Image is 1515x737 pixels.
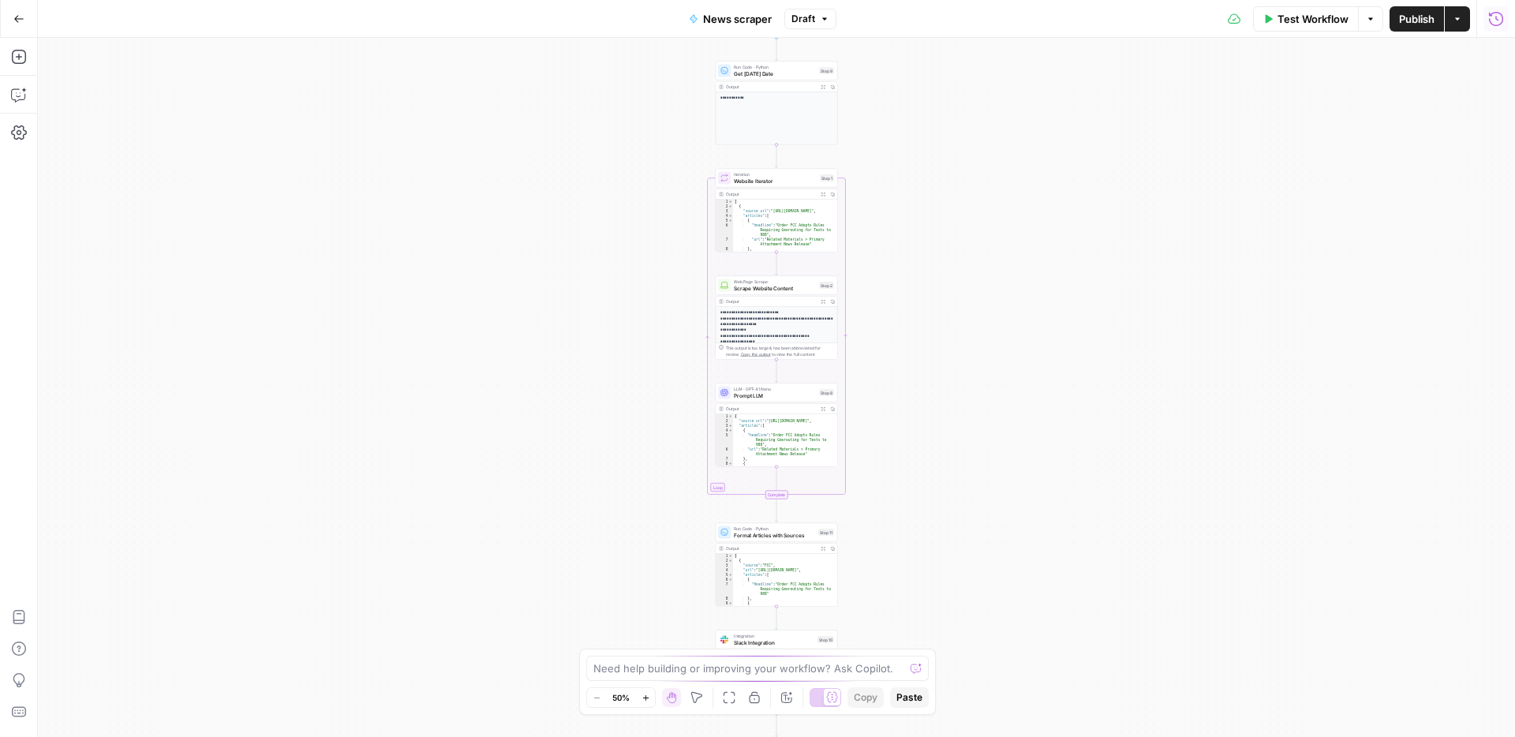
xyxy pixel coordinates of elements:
[728,214,733,219] span: Toggle code folding, rows 4 through 21
[734,391,816,399] span: Prompt LLM
[716,573,733,578] div: 5
[703,11,772,27] span: News scraper
[734,171,817,178] span: Iteration
[734,69,816,77] span: Get [DATE] Date
[728,559,733,563] span: Toggle code folding, rows 2 through 19
[765,491,788,499] div: Complete
[728,424,733,428] span: Toggle code folding, rows 3 through 20
[734,284,816,292] span: Scrape Website Content
[776,145,778,168] g: Edge from step_9 to step_1
[720,636,728,644] img: Slack-mark-RGB.png
[728,573,733,578] span: Toggle code folding, rows 5 through 18
[726,298,816,305] div: Output
[776,38,778,61] g: Edge from start to step_9
[716,568,733,573] div: 4
[716,582,733,597] div: 7
[1253,6,1358,32] button: Test Workflow
[726,345,834,357] div: This output is too large & has been abbreviated for review. to view the full content.
[716,204,733,209] div: 2
[716,62,838,145] div: Run Code · PythonGet [DATE] DateStep 9Output**** **** ***
[734,531,815,539] span: Format Articles with Sources
[734,177,817,185] span: Website Iterator
[1399,11,1435,27] span: Publish
[818,529,834,536] div: Step 11
[716,200,733,204] div: 1
[734,526,815,532] span: Run Code · Python
[791,12,815,26] span: Draft
[734,638,814,646] span: Slack Integration
[776,607,778,630] g: Edge from step_11 to step_10
[854,690,877,705] span: Copy
[716,214,733,219] div: 4
[716,559,733,563] div: 2
[716,491,838,499] div: Complete
[728,414,733,419] span: Toggle code folding, rows 1 through 21
[716,247,733,252] div: 8
[726,191,816,197] div: Output
[716,606,733,620] div: 10
[817,636,834,643] div: Step 10
[716,419,733,424] div: 2
[728,601,733,606] span: Toggle code folding, rows 9 through 11
[734,279,816,285] span: Web Page Scrape
[726,84,816,90] div: Output
[776,714,778,737] g: Edge from step_10 to end
[726,545,816,552] div: Output
[716,219,733,223] div: 5
[716,238,733,247] div: 7
[728,428,733,433] span: Toggle code folding, rows 4 through 7
[716,447,733,457] div: 6
[776,499,778,522] g: Edge from step_1-iteration-end to step_11
[728,462,733,466] span: Toggle code folding, rows 8 through 11
[726,406,816,412] div: Output
[728,554,733,559] span: Toggle code folding, rows 1 through 20
[716,466,733,481] div: 9
[716,169,838,253] div: LoopIterationWebsite IteratorStep 1Output[ { "source_url":"[URL][DOMAIN_NAME]", "articles":[ { "h...
[716,578,733,582] div: 6
[716,462,733,466] div: 8
[1277,11,1349,27] span: Test Workflow
[716,554,733,559] div: 1
[741,352,771,357] span: Copy the output
[728,252,733,256] span: Toggle code folding, rows 9 through 12
[716,209,733,214] div: 3
[820,174,834,181] div: Step 1
[716,428,733,433] div: 4
[776,253,778,275] g: Edge from step_1 to step_2
[734,64,816,70] span: Run Code · Python
[784,9,836,29] button: Draft
[819,282,834,289] div: Step 2
[716,601,733,606] div: 9
[612,691,630,704] span: 50%
[1390,6,1444,32] button: Publish
[890,687,929,708] button: Paste
[734,633,814,639] span: Integration
[716,597,733,601] div: 8
[847,687,884,708] button: Copy
[716,630,838,714] div: IntegrationSlack IntegrationStep 10Output{ "ok":true, "channel":"C0975USP1LJ", "ts":"1753479291.4...
[716,383,838,467] div: LLM · GPT-4.1 NanoPrompt LLMStep 8Output{ "source_url":"[URL][DOMAIN_NAME]", "articles":[ { "head...
[819,67,834,74] div: Step 9
[819,389,834,396] div: Step 8
[728,200,733,204] span: Toggle code folding, rows 1 through 23
[716,433,733,447] div: 5
[716,563,733,568] div: 3
[716,457,733,462] div: 7
[728,204,733,209] span: Toggle code folding, rows 2 through 22
[734,386,816,392] span: LLM · GPT-4.1 Nano
[716,424,733,428] div: 3
[716,523,838,607] div: Run Code · PythonFormat Articles with SourcesStep 11Output[ { "source":"FCC", "url":"[URL][DOMAIN...
[716,252,733,256] div: 9
[896,690,922,705] span: Paste
[679,6,781,32] button: News scraper
[776,360,778,383] g: Edge from step_2 to step_8
[716,223,733,238] div: 6
[716,414,733,419] div: 1
[728,578,733,582] span: Toggle code folding, rows 6 through 8
[728,219,733,223] span: Toggle code folding, rows 5 through 8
